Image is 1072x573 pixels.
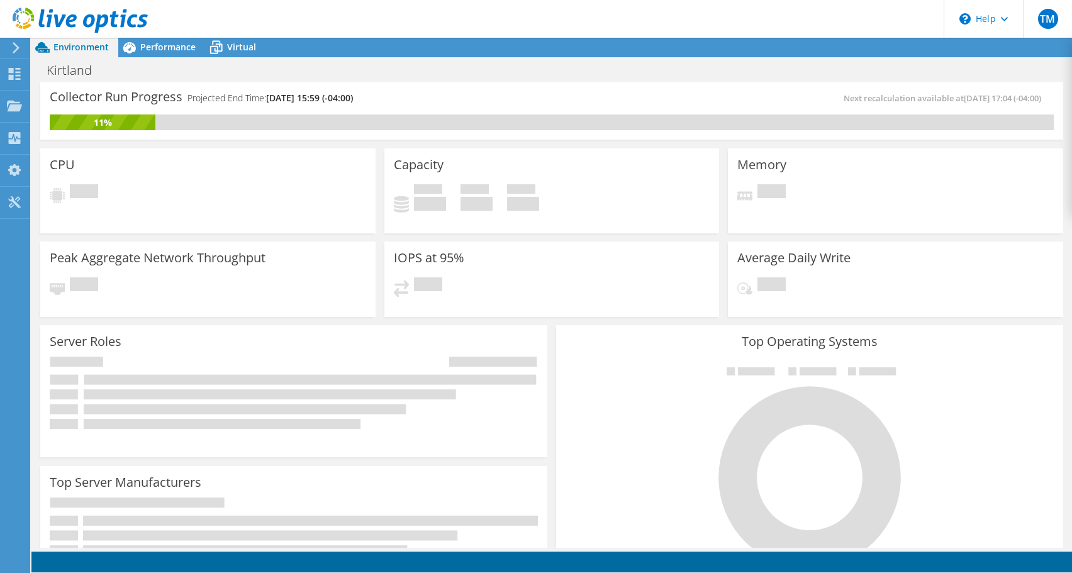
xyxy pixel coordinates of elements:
h3: Memory [737,158,786,172]
h3: IOPS at 95% [394,251,464,265]
h3: Server Roles [50,335,121,348]
span: TM [1038,9,1058,29]
span: Next recalculation available at [844,92,1047,104]
span: Total [507,184,535,197]
span: Pending [757,277,786,294]
h1: Kirtland [41,64,111,77]
span: Pending [70,184,98,201]
span: [DATE] 15:59 (-04:00) [266,92,353,104]
span: [DATE] 17:04 (-04:00) [964,92,1041,104]
span: Performance [140,41,196,53]
span: Virtual [227,41,256,53]
h3: Top Server Manufacturers [50,476,201,489]
h3: CPU [50,158,75,172]
h3: Average Daily Write [737,251,851,265]
h3: Top Operating Systems [566,335,1054,348]
h4: 0 GiB [414,197,446,211]
h4: 0 GiB [507,197,539,211]
span: Environment [53,41,109,53]
span: Pending [414,277,442,294]
span: Pending [757,184,786,201]
h4: Projected End Time: [187,91,353,105]
div: 11% [50,116,155,130]
h3: Peak Aggregate Network Throughput [50,251,265,265]
span: Pending [70,277,98,294]
span: Free [461,184,489,197]
span: Used [414,184,442,197]
h4: 0 GiB [461,197,493,211]
h3: Capacity [394,158,444,172]
svg: \n [959,13,971,25]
